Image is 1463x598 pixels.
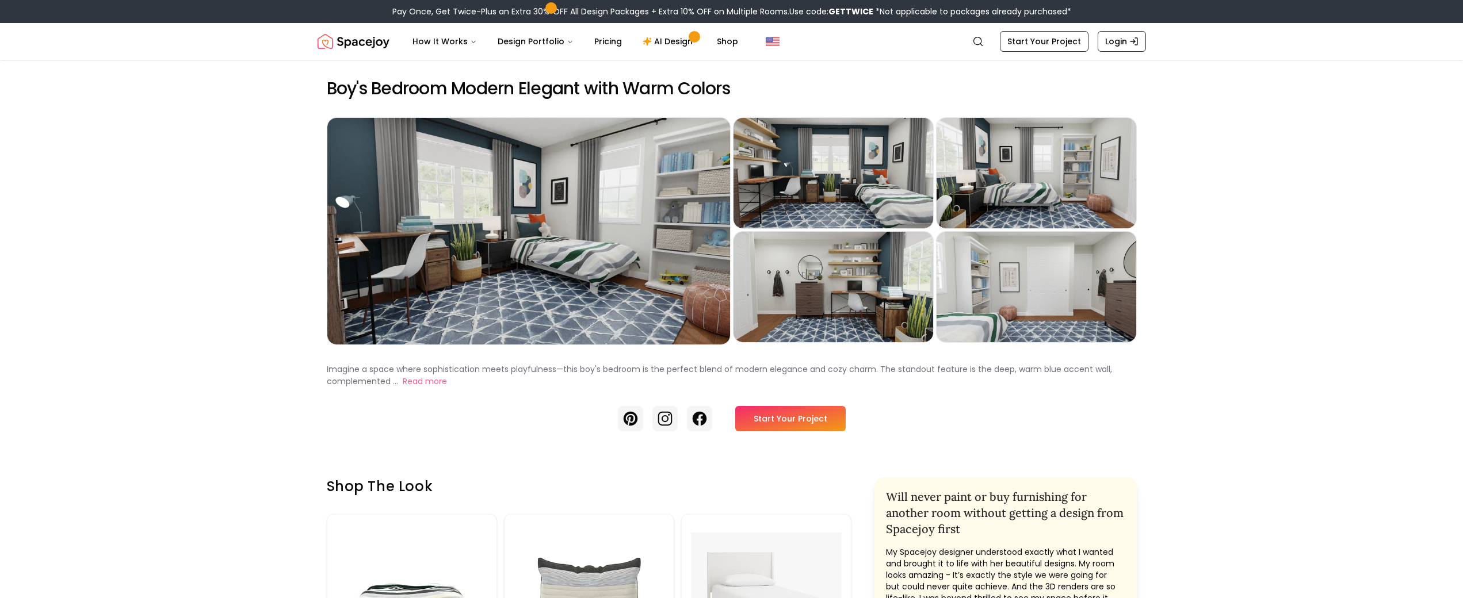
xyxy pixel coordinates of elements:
[403,30,486,53] button: How It Works
[1098,31,1146,52] a: Login
[633,30,705,53] a: AI Design
[327,78,1137,99] h2: Boy's Bedroom Modern Elegant with Warm Colors
[488,30,583,53] button: Design Portfolio
[886,489,1125,537] h2: Will never paint or buy furnishing for another room without getting a design from Spacejoy first
[403,30,747,53] nav: Main
[327,477,851,496] h3: Shop the look
[403,375,447,388] button: Read more
[708,30,747,53] a: Shop
[318,30,389,53] img: Spacejoy Logo
[392,6,1071,17] div: Pay Once, Get Twice-Plus an Extra 30% OFF All Design Packages + Extra 10% OFF on Multiple Rooms.
[1000,31,1088,52] a: Start Your Project
[828,6,873,17] b: GETTWICE
[318,30,389,53] a: Spacejoy
[766,34,780,48] img: United States
[789,6,873,17] span: Use code:
[735,406,846,431] a: Start Your Project
[318,23,1146,60] nav: Global
[585,30,631,53] a: Pricing
[327,363,1112,387] p: Imagine a space where sophistication meets playfulness—this boy's bedroom is the perfect blend of...
[873,6,1071,17] span: *Not applicable to packages already purchased*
